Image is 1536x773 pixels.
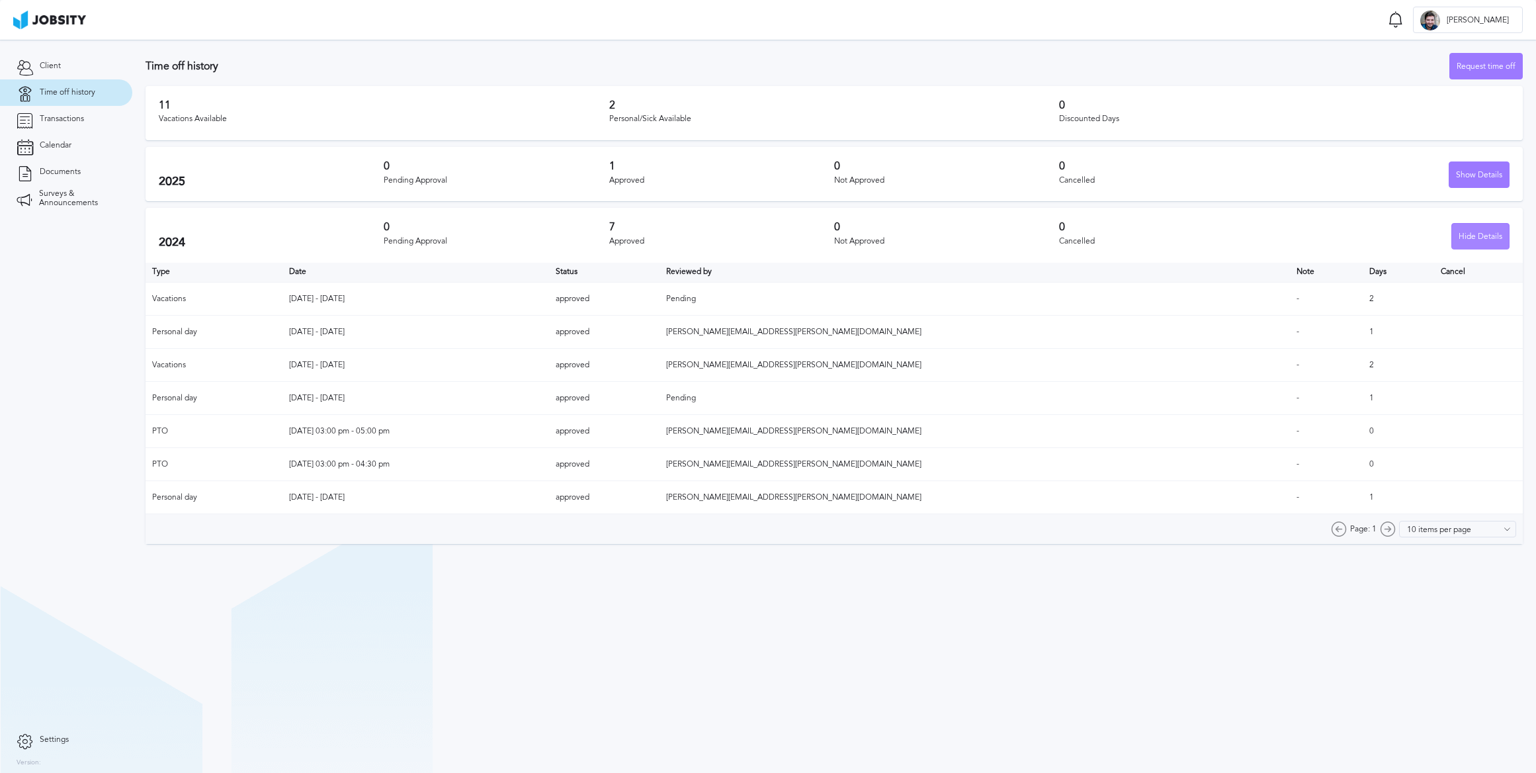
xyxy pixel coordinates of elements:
td: [DATE] - [DATE] [282,382,550,415]
h3: 0 [384,221,609,233]
td: 1 [1363,481,1434,514]
h2: 2024 [159,236,384,250]
span: Settings [40,735,69,745]
th: Toggle SortBy [660,263,1290,283]
td: [DATE] 03:00 pm - 05:00 pm [282,415,550,448]
span: [PERSON_NAME][EMAIL_ADDRESS][PERSON_NAME][DOMAIN_NAME] [666,459,921,469]
td: 1 [1363,382,1434,415]
div: Pending Approval [384,176,609,185]
div: Request time off [1450,54,1522,80]
button: Show Details [1449,161,1510,188]
h3: 2 [609,99,1060,111]
span: Transactions [40,114,84,124]
th: Type [146,263,282,283]
td: 0 [1363,448,1434,481]
td: 1 [1363,316,1434,349]
h3: 0 [1059,99,1510,111]
div: Approved [609,176,834,185]
button: M[PERSON_NAME] [1413,7,1523,33]
div: Approved [609,237,834,246]
span: [PERSON_NAME] [1440,16,1515,25]
h3: 1 [609,160,834,172]
div: Not Approved [834,176,1059,185]
button: Request time off [1449,53,1523,79]
span: - [1297,426,1299,435]
span: Calendar [40,141,71,150]
h3: Time off history [146,60,1449,72]
td: approved [549,448,660,481]
td: [DATE] - [DATE] [282,349,550,382]
span: Documents [40,167,81,177]
td: 0 [1363,415,1434,448]
div: Cancelled [1059,237,1284,246]
button: Hide Details [1451,223,1510,250]
td: PTO [146,448,282,481]
span: [PERSON_NAME][EMAIL_ADDRESS][PERSON_NAME][DOMAIN_NAME] [666,426,921,435]
div: Pending Approval [384,237,609,246]
div: Discounted Days [1059,114,1510,124]
div: Personal/Sick Available [609,114,1060,124]
img: ab4bad089aa723f57921c736e9817d99.png [13,11,86,29]
td: [DATE] - [DATE] [282,283,550,316]
h3: 11 [159,99,609,111]
div: M [1420,11,1440,30]
td: approved [549,481,660,514]
td: Vacations [146,283,282,316]
td: approved [549,349,660,382]
td: Personal day [146,316,282,349]
label: Version: [17,759,41,767]
th: Toggle SortBy [282,263,550,283]
span: - [1297,492,1299,502]
span: - [1297,393,1299,402]
span: [PERSON_NAME][EMAIL_ADDRESS][PERSON_NAME][DOMAIN_NAME] [666,360,921,369]
h3: 0 [384,160,609,172]
div: Hide Details [1452,224,1509,250]
span: - [1297,360,1299,369]
td: [DATE] - [DATE] [282,316,550,349]
td: 2 [1363,283,1434,316]
div: Cancelled [1059,176,1284,185]
td: [DATE] - [DATE] [282,481,550,514]
div: Not Approved [834,237,1059,246]
div: Show Details [1449,162,1509,189]
span: Pending [666,393,696,402]
th: Cancel [1434,263,1523,283]
span: [PERSON_NAME][EMAIL_ADDRESS][PERSON_NAME][DOMAIN_NAME] [666,327,921,336]
span: Page: 1 [1350,525,1377,534]
h3: 0 [834,160,1059,172]
span: Pending [666,294,696,303]
td: [DATE] 03:00 pm - 04:30 pm [282,448,550,481]
td: approved [549,316,660,349]
td: approved [549,415,660,448]
h2: 2025 [159,175,384,189]
td: Vacations [146,349,282,382]
td: approved [549,382,660,415]
td: approved [549,283,660,316]
h3: 0 [834,221,1059,233]
th: Toggle SortBy [1290,263,1363,283]
th: Toggle SortBy [549,263,660,283]
h3: 0 [1059,160,1284,172]
span: [PERSON_NAME][EMAIL_ADDRESS][PERSON_NAME][DOMAIN_NAME] [666,492,921,502]
span: - [1297,459,1299,469]
h3: 0 [1059,221,1284,233]
h3: 7 [609,221,834,233]
span: Surveys & Announcements [39,189,116,208]
td: Personal day [146,481,282,514]
th: Days [1363,263,1434,283]
span: - [1297,327,1299,336]
td: 2 [1363,349,1434,382]
td: Personal day [146,382,282,415]
span: - [1297,294,1299,303]
div: Vacations Available [159,114,609,124]
span: Time off history [40,88,95,97]
td: PTO [146,415,282,448]
span: Client [40,62,61,71]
